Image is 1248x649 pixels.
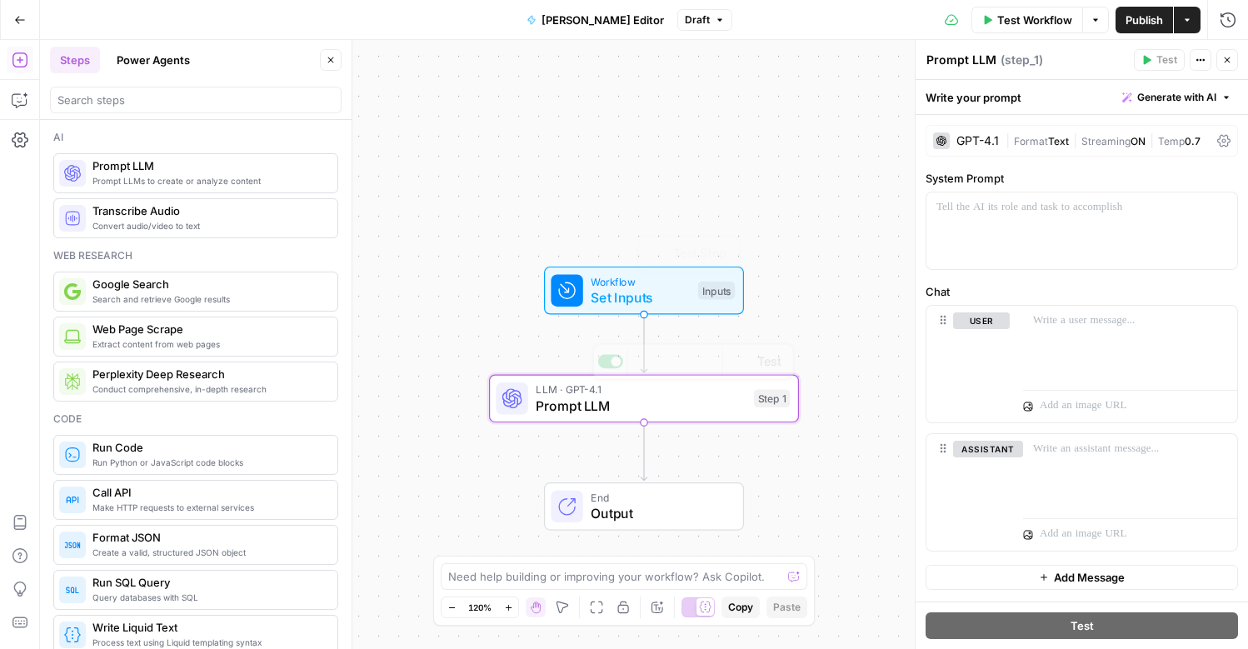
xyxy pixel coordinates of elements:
div: WorkflowSet InputsInputsTest Step [489,267,799,315]
div: assistant [926,434,1010,551]
span: Test Workflow [997,12,1072,28]
span: Format JSON [92,529,324,546]
div: Code [53,412,338,427]
button: user [953,312,1010,329]
span: Run Code [92,439,324,456]
label: Chat [926,283,1238,300]
span: Run SQL Query [92,574,324,591]
span: Process text using Liquid templating syntax [92,636,324,649]
textarea: Prompt LLM [926,52,996,68]
div: Inputs [698,282,735,300]
span: Convert audio/video to text [92,219,324,232]
g: Edge from step_1 to end [641,422,646,481]
span: Transcribe Audio [92,202,324,219]
div: LLM · GPT-4.1Prompt LLMStep 1Test [489,375,799,423]
span: Run Python or JavaScript code blocks [92,456,324,469]
span: Draft [685,12,710,27]
span: ( step_1 ) [1001,52,1043,68]
span: | [1069,132,1081,148]
label: System Prompt [926,170,1238,187]
span: Create a valid, structured JSON object [92,546,324,559]
span: Prompt LLM [92,157,324,174]
span: Add Message [1054,569,1125,586]
span: Publish [1126,12,1163,28]
button: Copy [721,597,760,618]
button: Publish [1116,7,1173,33]
input: Search steps [57,92,334,108]
span: Query databases with SQL [92,591,324,604]
span: LLM · GPT-4.1 [536,382,746,397]
span: Temp [1158,135,1185,147]
span: Streaming [1081,135,1131,147]
button: Test [1134,49,1185,71]
span: Set Inputs [591,287,690,307]
span: Prompt LLMs to create or analyze content [92,174,324,187]
span: Paste [773,600,801,615]
button: [PERSON_NAME] Editor [517,7,674,33]
span: Text [1048,135,1069,147]
span: Search and retrieve Google results [92,292,324,306]
button: Generate with AI [1116,87,1238,108]
div: Write your prompt [916,80,1248,114]
span: Test [1156,52,1177,67]
div: Ai [53,130,338,145]
span: Format [1014,135,1048,147]
button: Test Workflow [971,7,1082,33]
span: Generate with AI [1137,90,1216,105]
span: Write Liquid Text [92,619,324,636]
button: Add Message [926,565,1238,590]
button: Draft [677,9,732,31]
button: Steps [50,47,100,73]
span: Make HTTP requests to external services [92,501,324,514]
span: | [1006,132,1014,148]
span: Test [1071,617,1094,634]
span: 0.7 [1185,135,1201,147]
span: End [591,490,726,506]
button: assistant [953,441,1023,457]
span: Google Search [92,276,324,292]
span: Copy [728,600,753,615]
span: 120% [468,601,492,614]
div: Web research [53,248,338,263]
span: | [1146,132,1158,148]
span: Prompt LLM [536,396,746,416]
span: Output [591,503,726,523]
span: Perplexity Deep Research [92,366,324,382]
span: Workflow [591,273,690,289]
button: Test [926,612,1238,639]
button: Power Agents [107,47,200,73]
div: GPT-4.1 [956,135,999,147]
g: Edge from start to step_1 [641,315,646,373]
div: user [926,306,1010,422]
div: EndOutput [489,482,799,531]
span: [PERSON_NAME] Editor [542,12,664,28]
span: Call API [92,484,324,501]
span: Conduct comprehensive, in-depth research [92,382,324,396]
span: Extract content from web pages [92,337,324,351]
div: Step 1 [754,390,790,408]
button: Paste [766,597,807,618]
span: ON [1131,135,1146,147]
span: Web Page Scrape [92,321,324,337]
